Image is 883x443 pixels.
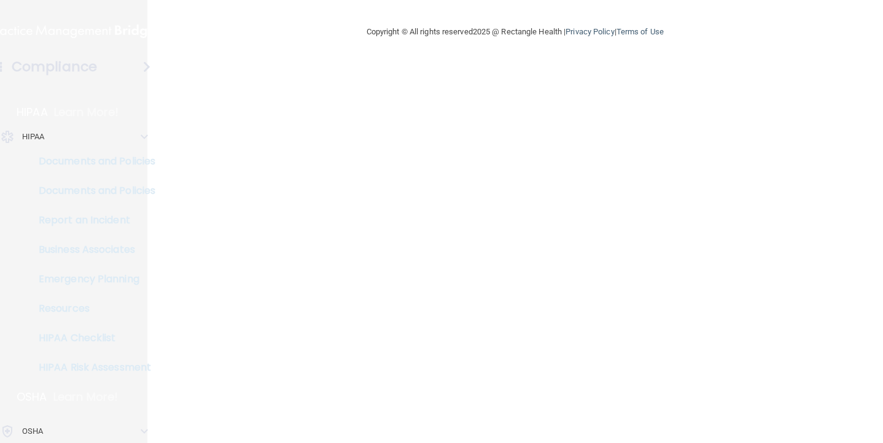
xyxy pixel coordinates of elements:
p: HIPAA Checklist [8,332,176,344]
div: Copyright © All rights reserved 2025 @ Rectangle Health | | [291,12,739,52]
p: HIPAA Risk Assessment [8,361,176,374]
p: OSHA [22,424,43,439]
p: Business Associates [8,244,176,256]
p: Documents and Policies [8,185,176,197]
p: Emergency Planning [8,273,176,285]
a: Terms of Use [617,27,664,36]
h4: Compliance [12,58,97,75]
p: HIPAA [22,129,45,144]
p: HIPAA [17,105,48,120]
p: OSHA [17,390,47,404]
p: Resources [8,302,176,315]
p: Documents and Policies [8,155,176,168]
p: Learn More! [53,390,119,404]
a: Privacy Policy [566,27,614,36]
p: Report an Incident [8,214,176,226]
p: Learn More! [54,105,119,120]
